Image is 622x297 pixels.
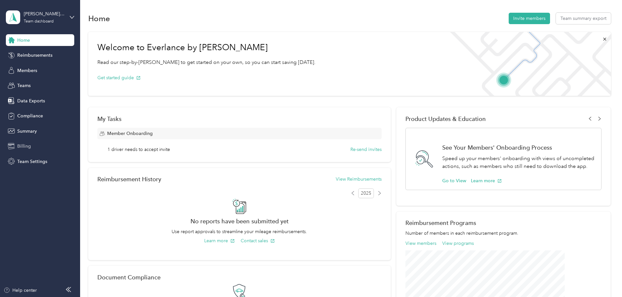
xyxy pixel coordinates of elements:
[24,20,54,23] div: Team dashboard
[471,177,502,184] button: Learn more
[17,52,52,59] span: Reimbursements
[17,128,37,135] span: Summary
[97,274,161,281] h2: Document Compliance
[17,143,31,150] span: Billing
[17,82,31,89] span: Teams
[17,37,30,44] span: Home
[17,97,45,104] span: Data Exports
[17,112,43,119] span: Compliance
[350,146,382,153] button: Re-send invites
[241,237,275,244] button: Contact sales
[97,58,316,67] p: Read our step-by-[PERSON_NAME] to get started on your own, so you can start saving [DATE].
[97,74,141,81] button: Get started guide
[97,176,161,183] h2: Reimbursement History
[405,230,601,237] p: Number of members in each reimbursement program.
[88,15,110,22] h1: Home
[509,13,550,24] button: Invite members
[107,130,153,137] span: Member Onboarding
[17,158,47,165] span: Team Settings
[405,115,486,122] span: Product Updates & Education
[405,240,436,247] button: View members
[442,177,466,184] button: Go to View
[586,260,622,297] iframe: Everlance-gr Chat Button Frame
[556,13,611,24] button: Team summary export
[97,218,382,225] h2: No reports have been submitted yet
[97,115,382,122] div: My Tasks
[17,67,37,74] span: Members
[442,240,474,247] button: View programs
[444,32,611,96] img: Welcome to everlance
[107,146,170,153] span: 1 driver needs to accept invite
[4,287,37,294] button: Help center
[336,176,382,183] button: View Reimbursements
[204,237,235,244] button: Learn more
[442,144,594,151] h1: See Your Members' Onboarding Process
[97,42,316,53] h1: Welcome to Everlance by [PERSON_NAME]
[97,228,382,235] p: Use report approvals to streamline your mileage reimbursements.
[24,10,64,17] div: [PERSON_NAME] Supply
[442,155,594,171] p: Speed up your members' onboarding with views of uncompleted actions, such as members who still ne...
[358,188,374,198] span: 2025
[405,219,601,226] h2: Reimbursement Programs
